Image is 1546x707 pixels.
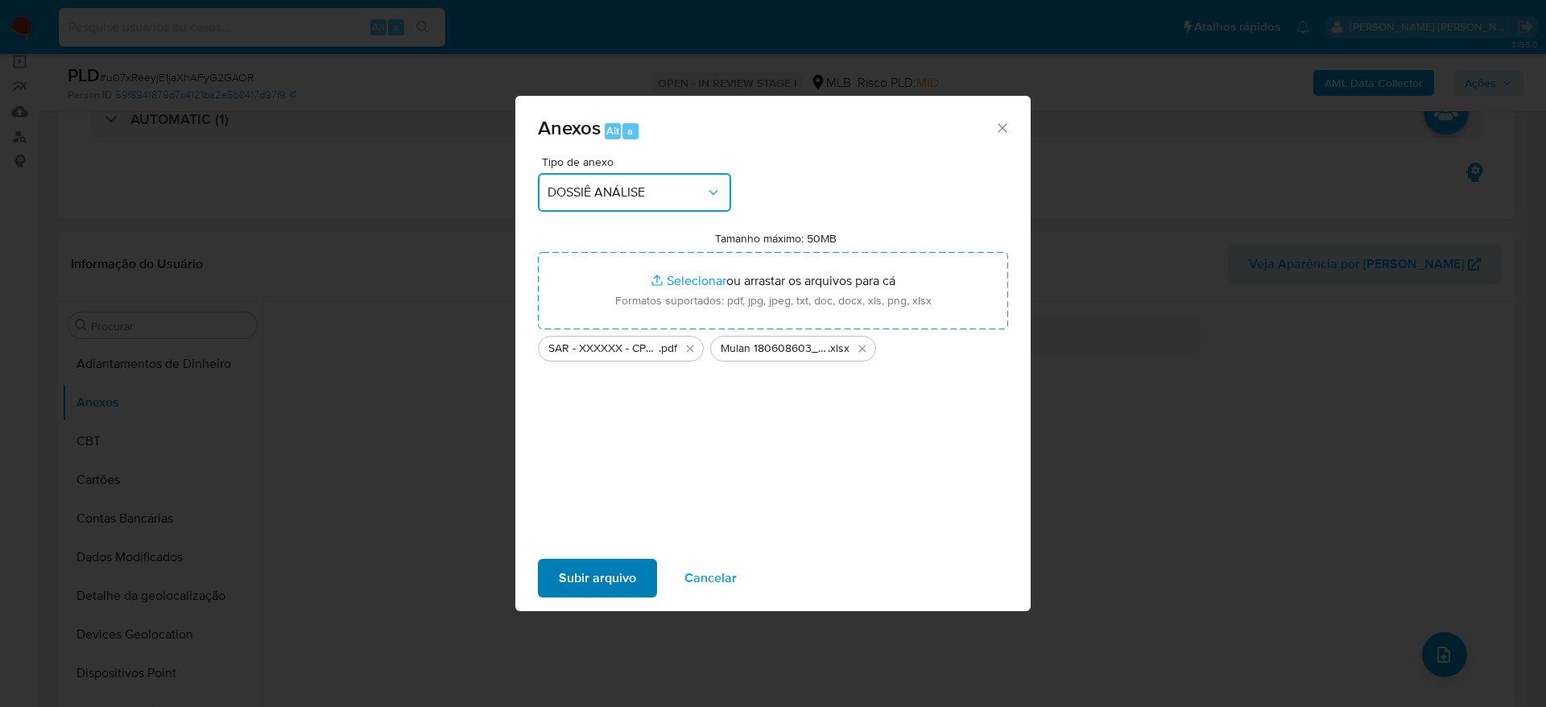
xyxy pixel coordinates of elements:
[627,123,633,139] span: a
[559,560,636,596] span: Subir arquivo
[684,560,737,596] span: Cancelar
[853,339,872,358] button: Excluir Mulan 180608603_2025_08_25_06_17_08.xlsx
[606,123,619,139] span: Alt
[538,559,657,597] button: Subir arquivo
[542,156,735,167] span: Tipo de anexo
[721,341,828,357] span: Mulan 180608603_2025_08_25_06_17_08
[994,120,1009,134] button: Fechar
[538,173,731,212] button: DOSSIÊ ANÁLISE
[659,341,677,357] span: .pdf
[828,341,849,357] span: .xlsx
[548,341,659,357] span: SAR - XXXXXX - CPF 50961550805 - [PERSON_NAME] [PERSON_NAME]
[538,114,601,142] span: Anexos
[715,231,837,246] label: Tamanho máximo: 50MB
[680,339,700,358] button: Excluir SAR - XXXXXX - CPF 50961550805 - JONATA LIMA CRUZ.pdf
[548,184,705,201] span: DOSSIÊ ANÁLISE
[663,559,758,597] button: Cancelar
[538,329,1008,362] ul: Arquivos selecionados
